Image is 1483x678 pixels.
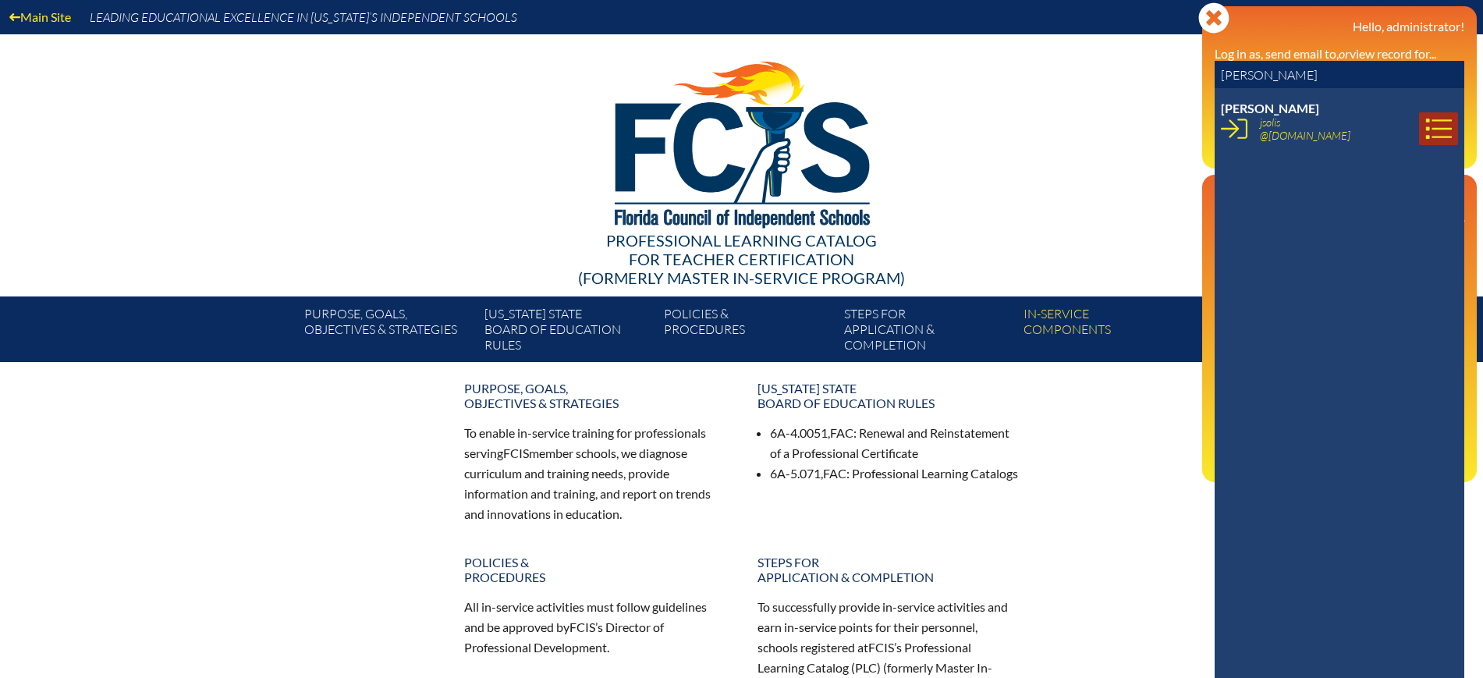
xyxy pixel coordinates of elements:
li: 6A-5.071, : Professional Learning Catalogs [770,463,1020,484]
span: FAC [830,425,853,440]
a: jsolis@[DOMAIN_NAME] [1254,112,1357,145]
span: FCIS [503,445,529,460]
a: [US_STATE] StateBoard of Education rules [748,374,1029,417]
a: PLC Coordinator [US_STATE] Council of Independent Schools since [DATE] [1208,325,1456,376]
a: Steps forapplication & completion [838,303,1017,362]
a: Purpose, goals,objectives & strategies [298,303,477,362]
p: To enable in-service training for professionals serving member schools, we diagnose curriculum an... [464,423,726,524]
a: Email passwordEmail &password [1208,241,1273,292]
a: Policies &Procedures [455,548,736,591]
a: Policies &Procedures [658,303,837,362]
span: [PERSON_NAME] [1221,101,1319,115]
span: FCIS [569,619,595,634]
img: FCISlogo221.eps [580,34,903,247]
a: Steps forapplication & completion [748,548,1029,591]
span: FCIS [868,640,894,655]
svg: Close [1198,2,1229,34]
div: Professional Learning Catalog (formerly Master In-service Program) [293,231,1191,287]
label: Log in as, send email to, view record for... [1215,46,1436,61]
li: 6A-4.0051, : Renewal and Reinstatement of a Professional Certificate [770,423,1020,463]
a: Purpose, goals,objectives & strategies [455,374,736,417]
a: Director of Professional Development [US_STATE] Council of Independent Schools since [DATE] [1208,382,1456,433]
p: All in-service activities must follow guidelines and be approved by ’s Director of Professional D... [464,597,726,658]
i: or [1339,46,1350,61]
a: User infoEE Control Panel [1208,98,1328,119]
a: Main Site [3,6,77,27]
svg: Log out [1452,456,1464,469]
span: PLC [855,660,877,675]
span: for Teacher Certification [629,250,854,268]
a: User infoReports [1208,126,1276,147]
a: [US_STATE] StateBoard of Education rules [478,303,658,362]
span: FAC [823,466,846,481]
h3: Hello, administrator! [1215,19,1464,34]
a: In-servicecomponents [1017,303,1197,362]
